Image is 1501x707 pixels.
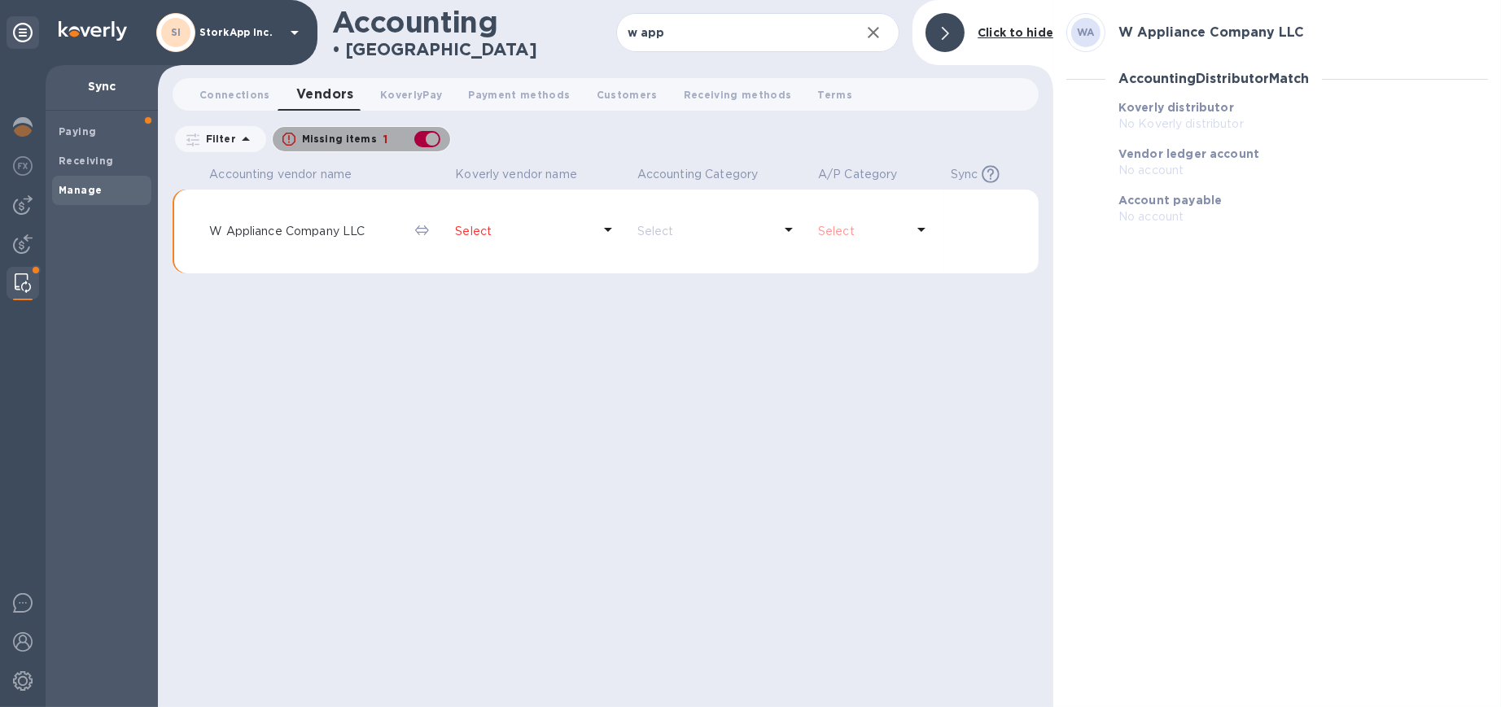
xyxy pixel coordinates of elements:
[59,184,102,196] b: Manage
[684,86,792,103] span: Receiving methods
[455,166,598,183] span: Koverly vendor name
[199,86,270,103] span: Connections
[468,86,570,103] span: Payment methods
[637,166,780,183] span: Accounting Category
[272,126,451,152] button: Missing items1
[1118,194,1222,207] b: Account payable
[209,166,373,183] span: Accounting vendor name
[209,166,352,183] p: Accounting vendor name
[59,21,127,41] img: Logo
[637,223,772,240] p: Select
[818,166,898,183] p: A/P Category
[455,166,577,183] p: Koverly vendor name
[296,83,354,106] span: Vendors
[951,166,978,183] p: Sync
[455,223,591,240] p: Select
[1118,116,1488,133] p: No Koverly distributor
[59,125,96,137] b: Paying
[1118,162,1488,179] p: No account
[597,86,658,103] span: Customers
[1118,147,1259,160] b: Vendor ledger account
[951,166,1019,183] span: Sync
[59,78,145,94] p: Sync
[59,155,114,167] b: Receiving
[818,86,853,103] span: Terms
[332,39,537,59] h2: • [GEOGRAPHIC_DATA]
[209,223,402,240] p: W Appliance Company LLC
[1118,208,1488,225] p: No account
[7,16,39,49] div: Unpin categories
[383,131,387,148] p: 1
[13,156,33,176] img: Foreign exchange
[1077,26,1095,38] b: WA
[637,166,759,183] p: Accounting Category
[302,132,377,146] p: Missing items
[171,26,182,38] b: SI
[1118,25,1304,41] h3: W Appliance Company LLC
[818,166,919,183] span: A/P Category
[1118,72,1309,87] h3: Accounting Distributor Match
[978,26,1053,39] b: Click to hide
[380,86,442,103] span: KoverlyPay
[199,132,236,146] p: Filter
[332,5,497,39] h1: Accounting
[1118,101,1234,114] b: Koverly distributor
[818,223,905,240] p: Select
[199,27,281,38] p: StorkApp Inc.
